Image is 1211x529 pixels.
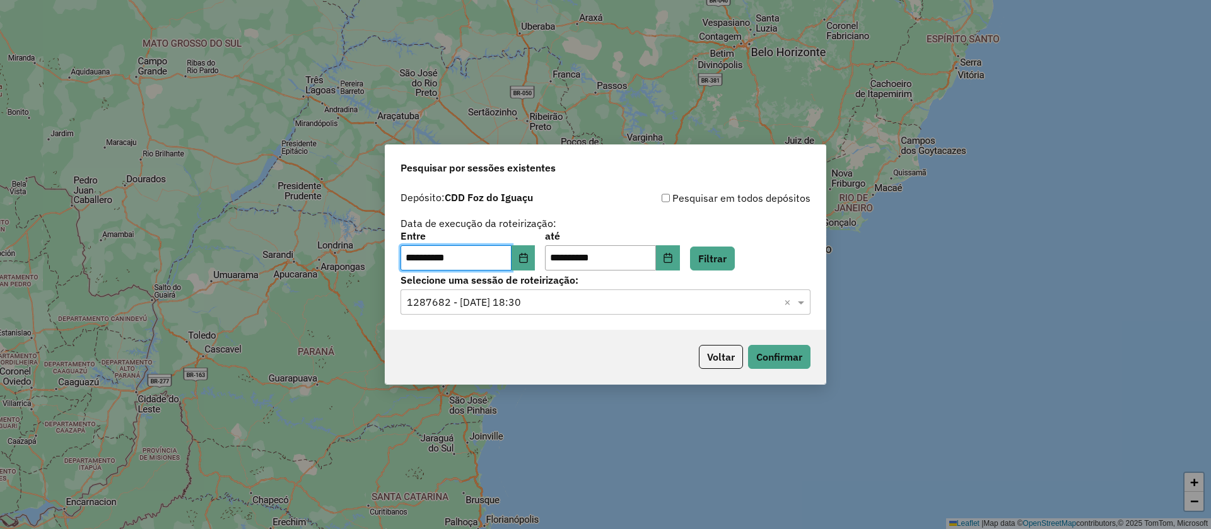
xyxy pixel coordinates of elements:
button: Voltar [699,345,743,369]
label: até [545,228,679,243]
label: Entre [401,228,535,243]
label: Selecione uma sessão de roteirização: [401,272,810,288]
span: Clear all [784,294,795,310]
span: Pesquisar por sessões existentes [401,160,556,175]
label: Depósito: [401,190,533,205]
button: Filtrar [690,247,735,270]
button: Confirmar [748,345,810,369]
button: Choose Date [512,245,535,270]
label: Data de execução da roteirização: [401,216,556,231]
button: Choose Date [656,245,680,270]
div: Pesquisar em todos depósitos [605,190,810,206]
strong: CDD Foz do Iguaçu [445,191,533,204]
